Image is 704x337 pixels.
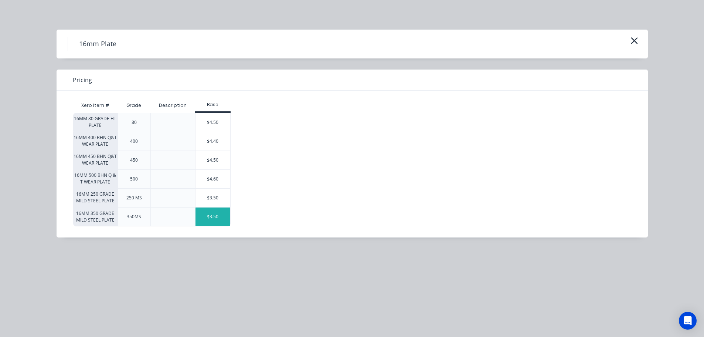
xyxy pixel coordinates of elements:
div: $4.60 [195,170,230,188]
div: Base [195,101,231,108]
div: 16MM 350 GRADE MILD STEEL PLATE [73,207,118,226]
div: $4.40 [195,132,230,151]
div: Open Intercom Messenger [679,312,697,330]
div: 16MM 450 BHN Q&T WEAR PLATE [73,151,118,169]
div: $3.50 [195,189,230,207]
div: 80 [132,119,137,126]
div: 16MM 400 BHN Q&T WEAR PLATE [73,132,118,151]
div: 500 [130,176,138,182]
div: 16MM 250 GRADE MILD STEEL PLATE [73,188,118,207]
div: $3.50 [195,208,230,226]
div: Description [153,96,193,115]
div: 16MM 80 GRADE HT PLATE [73,113,118,132]
div: Xero Item # [73,98,118,113]
h4: 16mm Plate [68,37,127,51]
div: $4.50 [195,113,230,132]
div: 450 [130,157,138,164]
div: 250 MS [126,195,142,201]
div: 16MM 500 BHN Q & T WEAR PLATE [73,169,118,188]
div: 400 [130,138,138,145]
span: Pricing [73,75,92,84]
div: $4.50 [195,151,230,169]
div: 350MS [127,213,141,220]
div: Grade [120,96,147,115]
